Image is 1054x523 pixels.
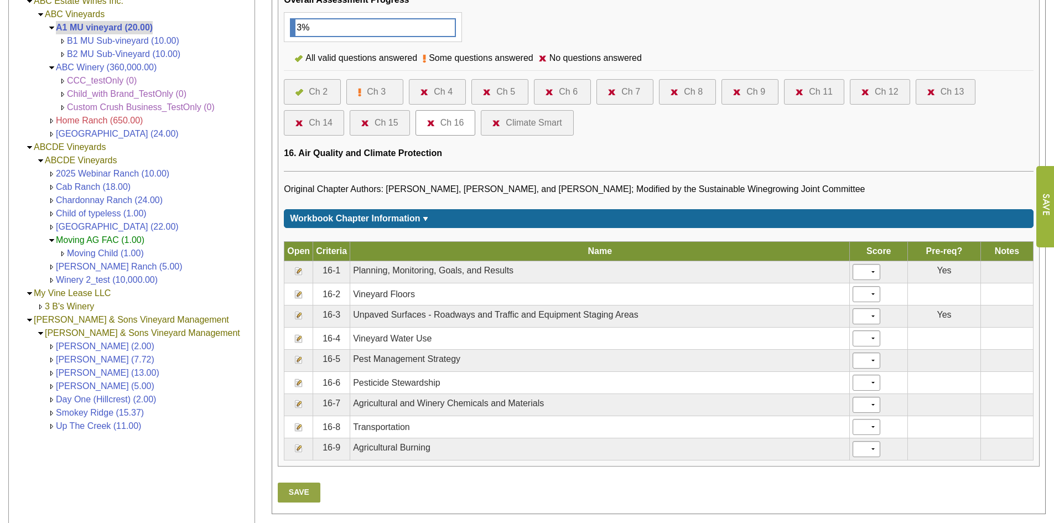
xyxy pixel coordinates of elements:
[67,248,144,258] a: Moving Child (1.00)
[295,116,333,130] a: Ch 14
[48,236,56,245] img: Collapse <span style='color: green;'>Moving AG FAC (1.00)</span>
[303,51,423,65] div: All valid questions answered
[25,316,34,324] img: Collapse Valdez & Sons Vineyard Management
[34,315,229,324] a: [PERSON_NAME] & Sons Vineyard Management
[34,288,111,298] a: My Vine Lease LLC
[350,394,850,416] td: Agricultural and Winery Chemicals and Materials
[350,305,850,328] td: Unpaved Surfaces - Roadways and Traffic and Equipment Staging Areas
[350,416,850,438] td: Transportation
[361,120,369,126] img: icon-no-questions-answered.png
[350,283,850,305] td: Vineyard Floors
[358,85,392,99] a: Ch 3
[1036,166,1054,247] input: Submit
[313,416,350,438] td: 16-8
[350,261,850,283] td: Planning, Monitoring, Goals, and Results
[56,341,154,351] a: [PERSON_NAME] (2.00)
[908,305,981,328] td: Yes
[440,116,464,130] div: Ch 16
[350,372,850,394] td: Pesticide Stewardship
[56,381,154,391] a: [PERSON_NAME] (5.00)
[313,305,350,328] td: 16-3
[56,195,163,205] a: Chardonnay Ranch (24.00)
[67,49,180,59] a: B2 MU Sub-Vineyard (10.00)
[67,89,186,99] a: Child_with Brand_TestOnly (0)
[861,85,899,99] a: Ch 12
[295,55,303,62] img: icon-all-questions-answered.png
[313,242,350,261] th: Criteria
[684,85,703,99] div: Ch 8
[375,116,398,130] div: Ch 15
[313,438,350,460] td: 16-9
[34,142,106,152] a: ABCDE Vineyards
[295,89,303,96] img: icon-all-questions-answered.png
[420,89,428,95] img: icon-no-questions-answered.png
[313,261,350,283] td: 16-1
[37,329,45,338] img: Collapse Valdez & Sons Vineyard Management
[56,169,169,178] a: 2025 Webinar Ranch (10.00)
[733,89,741,95] img: icon-no-questions-answered.png
[423,54,426,63] img: icon-some-questions-answered.png
[492,120,500,126] img: icon-no-questions-answered.png
[67,36,179,45] a: B1 MU Sub-vineyard (10.00)
[608,89,616,95] img: icon-no-questions-answered.png
[908,261,981,283] td: Yes
[309,85,328,99] div: Ch 2
[45,9,105,19] a: ABC Vineyards
[875,85,899,99] div: Ch 12
[313,372,350,394] td: 16-6
[56,395,156,404] a: Day One (Hillcrest) (2.00)
[56,262,183,271] a: [PERSON_NAME] Ranch (5.00)
[796,89,803,95] img: icon-no-questions-answered.png
[295,85,329,99] a: Ch 2
[56,421,141,431] a: Up The Creek (11.00)
[671,85,704,99] a: Ch 8
[48,64,56,72] img: Collapse ABC Winery (360,000.00)
[56,116,143,125] a: Home Ranch (650.00)
[45,328,240,338] a: [PERSON_NAME] & Sons Vineyard Management
[56,209,147,218] a: Child of typeless (1.00)
[313,328,350,350] td: 16-4
[367,85,386,99] div: Ch 3
[56,235,144,245] span: Moving AG FAC (1.00)
[37,11,45,19] img: Collapse ABC Vineyards
[547,51,647,65] div: No questions answered
[291,19,309,36] div: 3%
[278,483,320,503] a: Save
[290,214,420,223] span: Workbook Chapter Information
[546,89,553,95] img: icon-no-questions-answered.png
[506,116,562,130] div: Climate Smart
[56,129,179,138] a: [GEOGRAPHIC_DATA] (24.00)
[56,355,154,364] a: [PERSON_NAME] (7.72)
[350,242,850,261] th: Name
[284,184,865,194] span: Original Chapter Authors: [PERSON_NAME], [PERSON_NAME], and [PERSON_NAME]; Modified by the Sustai...
[546,85,579,99] a: Ch 6
[483,89,491,95] img: icon-no-questions-answered.png
[733,85,767,99] a: Ch 9
[796,85,833,99] a: Ch 11
[420,85,454,99] a: Ch 4
[927,85,964,99] a: Ch 13
[67,76,137,85] a: CCC_testOnly (0)
[56,23,153,32] a: A1 MU vineyard (20.00)
[621,85,640,99] div: Ch 7
[850,242,908,261] th: Score
[45,302,94,311] a: 3 B's Winery
[980,242,1033,261] th: Notes
[25,143,34,152] img: Collapse ABCDE Vineyards
[427,120,435,126] img: icon-no-questions-answered.png
[48,24,56,32] img: Collapse A1 MU vineyard (20.00)
[941,85,964,99] div: Ch 13
[861,89,869,95] img: icon-no-questions-answered.png
[67,102,215,112] a: Custom Crush Business_TestOnly (0)
[559,85,578,99] div: Ch 6
[284,209,1034,228] div: Click for more or less content
[746,85,765,99] div: Ch 9
[25,289,34,298] img: Collapse My Vine Lease LLC
[496,85,515,99] div: Ch 5
[539,55,547,61] img: icon-no-questions-answered.png
[358,88,361,97] img: icon-some-questions-answered.png
[56,368,159,377] a: [PERSON_NAME] (13.00)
